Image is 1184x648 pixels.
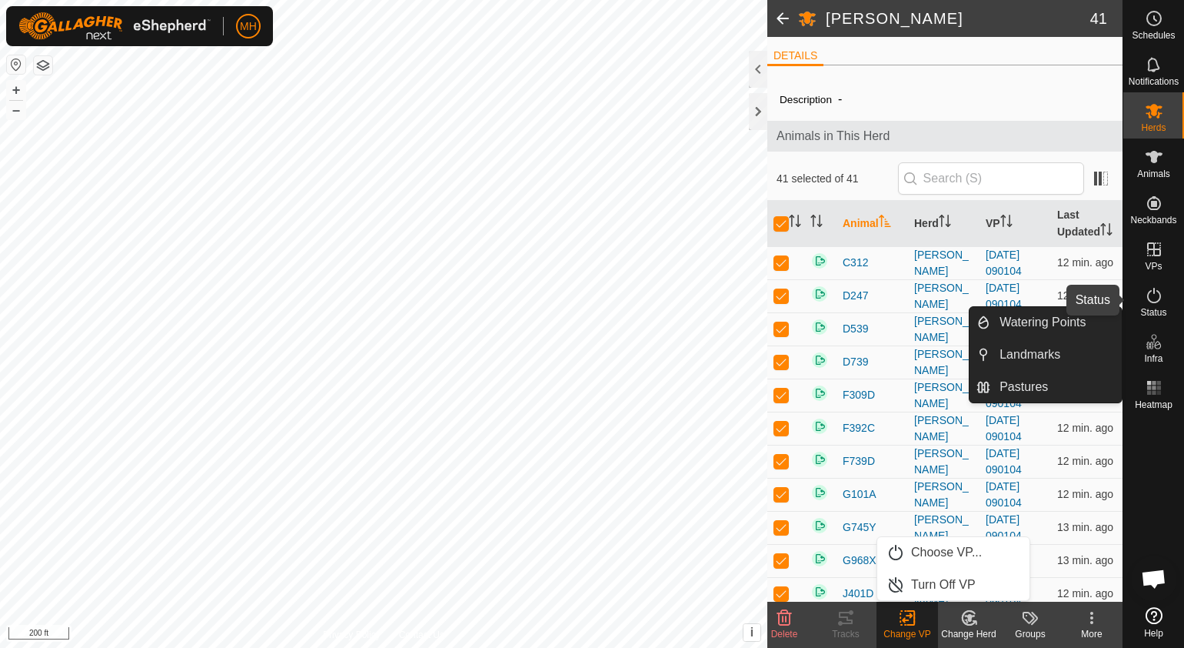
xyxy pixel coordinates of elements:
[767,48,823,66] li: DETAILS
[843,453,875,469] span: F739D
[908,201,979,247] th: Herd
[843,321,868,337] span: D539
[810,417,829,436] img: returning on
[810,318,829,336] img: returning on
[832,86,848,112] span: -
[990,339,1122,370] a: Landmarks
[399,628,444,642] a: Contact Us
[810,516,829,535] img: returning on
[18,12,211,40] img: Gallagher Logo
[879,217,891,229] p-sorticon: Activate to sort
[979,201,1051,247] th: VP
[810,217,823,229] p-sorticon: Activate to sort
[914,247,973,279] div: [PERSON_NAME]
[999,627,1061,641] div: Groups
[1061,627,1122,641] div: More
[986,414,1022,443] a: [DATE] 090104
[843,586,873,602] span: J401D
[1051,201,1122,247] th: Last Updated
[7,81,25,99] button: +
[914,379,973,412] div: [PERSON_NAME]
[938,627,999,641] div: Change Herd
[1141,123,1166,132] span: Herds
[1057,521,1113,533] span: Sep 29, 2025, 6:02 PM
[843,255,868,271] span: C312
[990,307,1122,338] a: Watering Points
[986,480,1022,509] a: [DATE] 090104
[789,217,801,229] p-sorticon: Activate to sort
[743,624,760,641] button: i
[1057,422,1113,434] span: Sep 29, 2025, 6:02 PM
[1144,354,1162,363] span: Infra
[914,280,973,312] div: [PERSON_NAME]
[986,249,1022,277] a: [DATE] 090104
[1057,289,1113,302] span: Sep 29, 2025, 6:02 PM
[1132,31,1175,40] span: Schedules
[843,519,876,536] span: G745Y
[1137,169,1170,179] span: Animals
[969,339,1122,370] li: Landmarks
[914,512,973,544] div: [PERSON_NAME]
[1090,7,1107,30] span: 41
[911,576,976,594] span: Turn Off VP
[810,252,829,270] img: returning on
[843,387,875,403] span: F309D
[771,629,798,640] span: Delete
[777,171,898,187] span: 41 selected of 41
[810,285,829,303] img: returning on
[999,378,1048,396] span: Pastures
[843,354,868,370] span: D739
[836,201,908,247] th: Animal
[810,384,829,402] img: returning on
[810,483,829,502] img: returning on
[810,351,829,369] img: returning on
[7,55,25,74] button: Reset Map
[1130,215,1176,225] span: Neckbands
[877,570,1029,600] li: Turn Off VP
[843,553,876,569] span: G968X
[810,450,829,469] img: returning on
[240,18,257,35] span: MH
[990,372,1122,402] a: Pastures
[1057,455,1113,467] span: Sep 29, 2025, 6:02 PM
[914,479,973,511] div: [PERSON_NAME]
[1145,262,1162,271] span: VPs
[876,627,938,641] div: Change VP
[815,627,876,641] div: Tracks
[1123,601,1184,644] a: Help
[999,346,1060,364] span: Landmarks
[914,313,973,346] div: [PERSON_NAME]
[1057,256,1113,269] span: Sep 29, 2025, 6:02 PM
[323,628,381,642] a: Privacy Policy
[826,9,1090,28] h2: [PERSON_NAME]
[7,101,25,119] button: –
[1131,556,1177,602] div: Open chat
[780,94,832,105] label: Description
[1140,308,1166,317] span: Status
[914,446,973,478] div: [PERSON_NAME]
[1135,400,1172,409] span: Heatmap
[999,313,1086,332] span: Watering Points
[969,307,1122,338] li: Watering Points
[777,127,1113,145] span: Animals in This Herd
[810,549,829,568] img: returning on
[898,162,1084,195] input: Search (S)
[911,543,982,562] span: Choose VP...
[750,626,753,639] span: i
[843,420,875,436] span: F392C
[1057,554,1113,566] span: Sep 29, 2025, 6:02 PM
[914,413,973,445] div: [PERSON_NAME]
[939,217,951,229] p-sorticon: Activate to sort
[1057,587,1113,600] span: Sep 29, 2025, 6:02 PM
[986,513,1022,542] a: [DATE] 090104
[986,447,1022,476] a: [DATE] 090104
[986,381,1022,409] a: [DATE] 090104
[810,583,829,601] img: returning on
[843,486,876,503] span: G101A
[914,346,973,379] div: [PERSON_NAME]
[1057,488,1113,500] span: Sep 29, 2025, 6:02 PM
[986,282,1022,310] a: [DATE] 090104
[1144,629,1163,638] span: Help
[34,56,52,75] button: Map Layers
[969,372,1122,402] li: Pastures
